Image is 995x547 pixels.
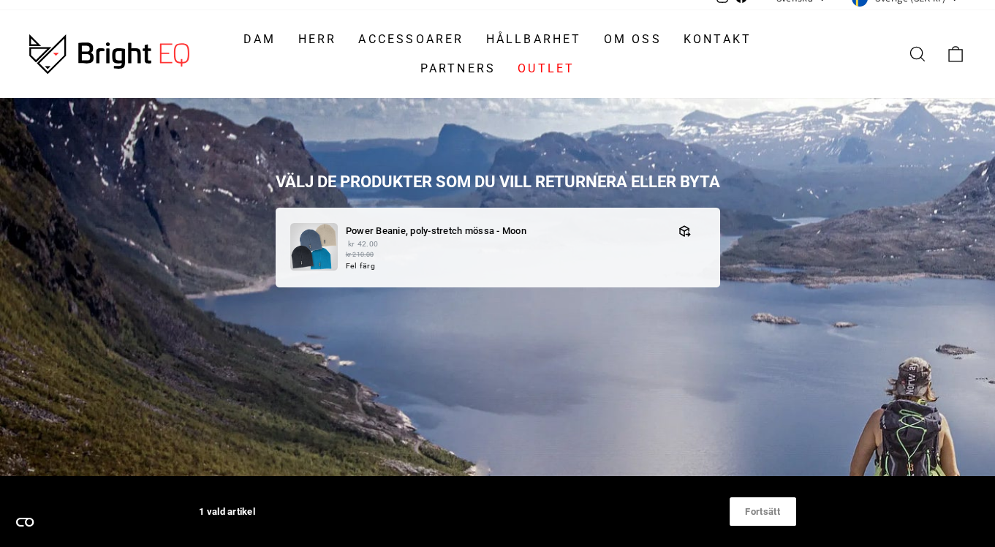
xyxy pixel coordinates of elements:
[346,260,664,272] p: Fel färg
[409,54,507,83] a: Partners
[232,25,287,54] a: Dam
[347,25,474,54] a: Accessoarer
[593,25,673,54] a: Om oss
[290,223,338,271] img: pwrbeanie-all-02.jpg
[287,25,347,54] a: Herr
[507,54,586,83] a: Outlet
[475,25,593,54] a: Hållbarhet
[7,505,42,540] button: Open CMP widget
[346,223,664,238] p: Power Beanie, poly-stretch mössa - Moon
[346,251,374,258] strike: kr 210.00
[673,25,763,54] a: Kontakt
[190,25,805,83] ul: Primary
[276,171,720,192] h1: Välj de produkter som du vill returnera eller byta
[346,238,664,260] p: kr 42.00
